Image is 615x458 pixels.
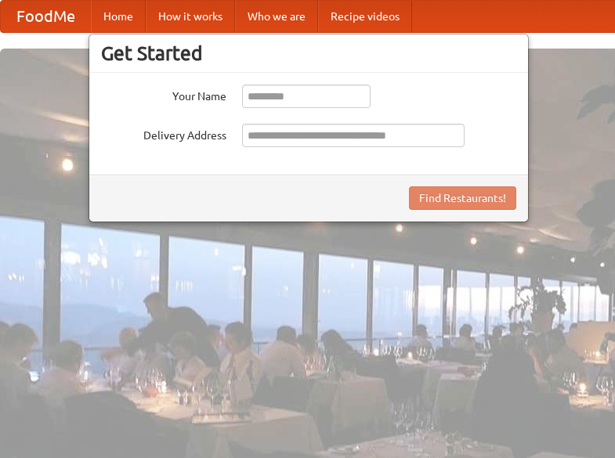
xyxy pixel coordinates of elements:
[409,186,516,210] button: Find Restaurants!
[91,1,146,32] a: Home
[101,85,226,104] label: Your Name
[318,1,412,32] a: Recipe videos
[101,41,516,65] h3: Get Started
[146,1,235,32] a: How it works
[235,1,318,32] a: Who we are
[1,1,91,32] a: FoodMe
[101,124,226,143] label: Delivery Address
